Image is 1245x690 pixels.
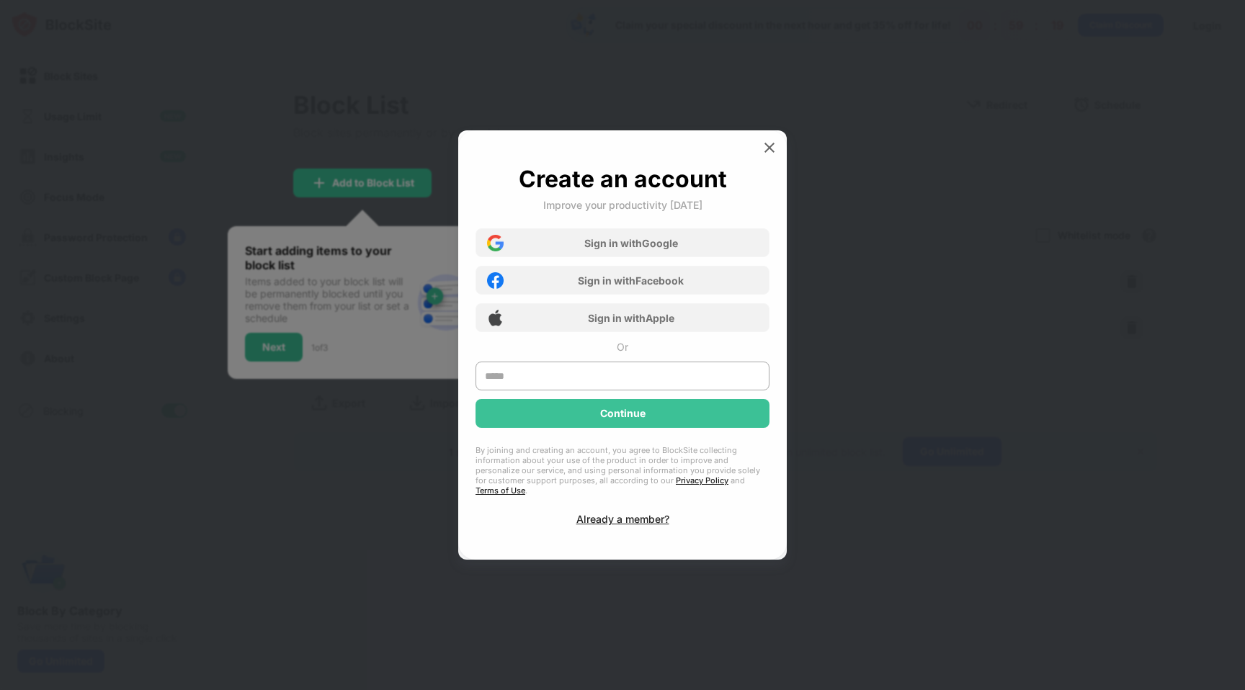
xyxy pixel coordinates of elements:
[543,199,702,211] div: Improve your productivity [DATE]
[476,445,769,496] div: By joining and creating an account, you agree to BlockSite collecting information about your use ...
[576,513,669,525] div: Already a member?
[476,485,525,496] a: Terms of Use
[578,274,684,287] div: Sign in with Facebook
[584,237,678,249] div: Sign in with Google
[617,341,628,353] div: Or
[487,310,504,326] img: apple-icon.png
[519,165,727,193] div: Create an account
[487,272,504,289] img: facebook-icon.png
[676,475,728,485] a: Privacy Policy
[588,312,674,324] div: Sign in with Apple
[600,408,646,419] div: Continue
[487,235,504,251] img: google-icon.png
